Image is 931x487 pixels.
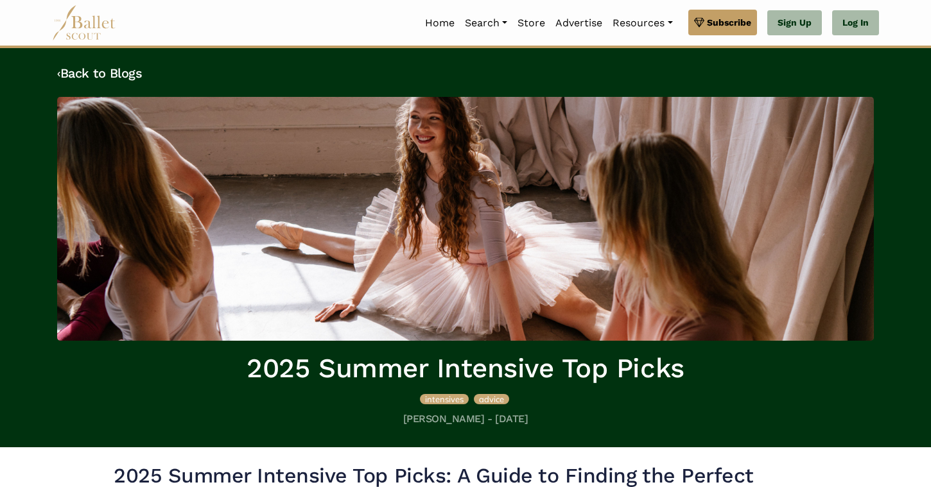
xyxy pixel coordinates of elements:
[607,10,677,37] a: Resources
[57,65,142,81] a: ‹Back to Blogs
[460,10,512,37] a: Search
[474,392,509,405] a: advice
[479,394,504,404] span: advice
[425,394,464,404] span: intensives
[512,10,550,37] a: Store
[57,65,60,81] code: ‹
[57,97,874,341] img: header_image.img
[420,392,471,405] a: intensives
[707,15,751,30] span: Subscribe
[420,10,460,37] a: Home
[688,10,757,35] a: Subscribe
[832,10,879,36] a: Log In
[57,413,874,426] h5: [PERSON_NAME] - [DATE]
[694,15,704,30] img: gem.svg
[550,10,607,37] a: Advertise
[57,351,874,386] h1: 2025 Summer Intensive Top Picks
[767,10,822,36] a: Sign Up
